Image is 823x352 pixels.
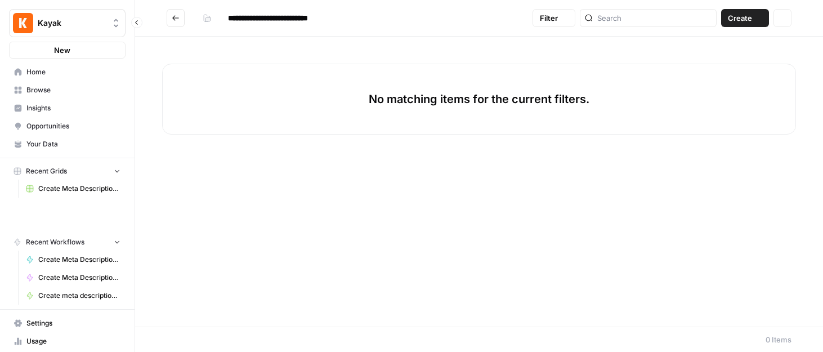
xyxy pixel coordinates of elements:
[9,9,126,37] button: Workspace: Kayak
[21,287,126,305] a: Create meta description ([PERSON_NAME])
[9,163,126,180] button: Recent Grids
[38,273,120,283] span: Create Meta Description ([PERSON_NAME])
[21,180,126,198] a: Create Meta Description ([PERSON_NAME]) Grid
[167,9,185,27] button: Go back
[721,9,769,27] button: Create
[766,334,791,345] div: 0 Items
[26,166,67,176] span: Recent Grids
[38,184,120,194] span: Create Meta Description ([PERSON_NAME]) Grid
[9,234,126,251] button: Recent Workflows
[38,291,120,301] span: Create meta description ([PERSON_NAME])
[540,12,558,24] span: Filter
[26,139,120,149] span: Your Data
[9,63,126,81] a: Home
[26,121,120,131] span: Opportunities
[26,85,120,95] span: Browse
[9,117,126,135] a: Opportunities
[38,255,120,265] span: Create Meta Description ([PERSON_NAME])
[26,336,120,346] span: Usage
[54,44,70,56] span: New
[21,251,126,269] a: Create Meta Description ([PERSON_NAME])
[9,81,126,99] a: Browse
[9,99,126,117] a: Insights
[9,135,126,153] a: Your Data
[13,13,33,33] img: Kayak Logo
[9,314,126,332] a: Settings
[597,12,712,24] input: Search
[9,332,126,350] a: Usage
[26,67,120,77] span: Home
[26,103,120,113] span: Insights
[21,269,126,287] a: Create Meta Description ([PERSON_NAME])
[533,9,575,27] button: Filter
[26,318,120,328] span: Settings
[9,42,126,59] button: New
[26,237,84,247] span: Recent Workflows
[728,12,752,24] span: Create
[38,17,106,29] span: Kayak
[369,91,589,107] p: No matching items for the current filters.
